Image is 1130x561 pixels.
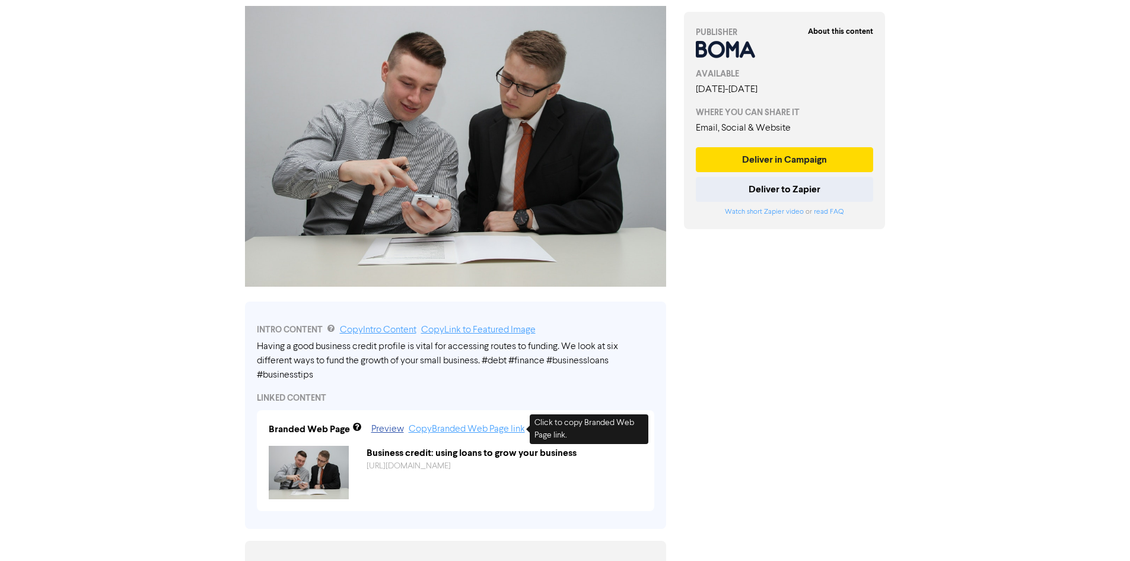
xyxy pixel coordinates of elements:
div: Click to copy Branded Web Page link. [530,414,648,444]
div: Email, Social & Website [696,121,874,135]
strong: About this content [808,27,873,36]
div: LINKED CONTENT [257,392,654,404]
a: Watch short Zapier video [725,208,804,215]
iframe: Chat Widget [1071,504,1130,561]
div: Business credit: using loans to grow your business [358,446,651,460]
button: Deliver in Campaign [696,147,874,172]
div: [DATE] - [DATE] [696,83,874,97]
div: Branded Web Page [269,422,350,436]
div: AVAILABLE [696,68,874,80]
a: Copy Link to Featured Image [421,325,536,335]
a: [URL][DOMAIN_NAME] [367,462,451,470]
div: PUBLISHER [696,26,874,39]
div: or [696,207,874,217]
a: Copy Intro Content [340,325,416,335]
button: Deliver to Zapier [696,177,874,202]
a: Preview [371,424,404,434]
div: Having a good business credit profile is vital for accessing routes to funding. We look at six di... [257,340,654,382]
div: INTRO CONTENT [257,323,654,337]
a: Copy Branded Web Page link [409,424,525,434]
a: read FAQ [814,208,843,215]
div: WHERE YOU CAN SHARE IT [696,106,874,119]
div: https://public2.bomamarketing.com/cp/ZiuU5rdVgmR5I1EsTm7RX?sa=pE9VCgFw [358,460,651,473]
